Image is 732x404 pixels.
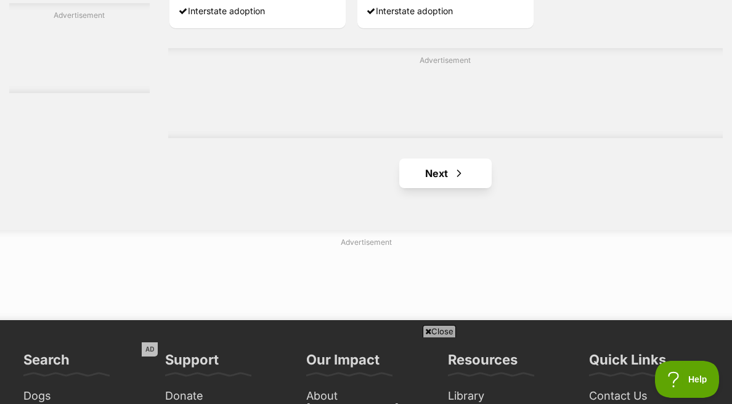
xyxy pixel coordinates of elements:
[367,2,524,19] div: Interstate adoption
[142,342,158,357] span: AD
[179,2,336,19] div: Interstate adoption
[9,3,150,93] div: Advertisement
[168,159,723,188] nav: Pagination
[23,351,70,376] h3: Search
[589,351,666,376] h3: Quick Links
[399,159,492,188] a: Next page
[168,48,723,138] div: Advertisement
[142,342,590,398] iframe: Advertisement
[655,361,720,398] iframe: Help Scout Beacon - Open
[423,325,456,337] span: Close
